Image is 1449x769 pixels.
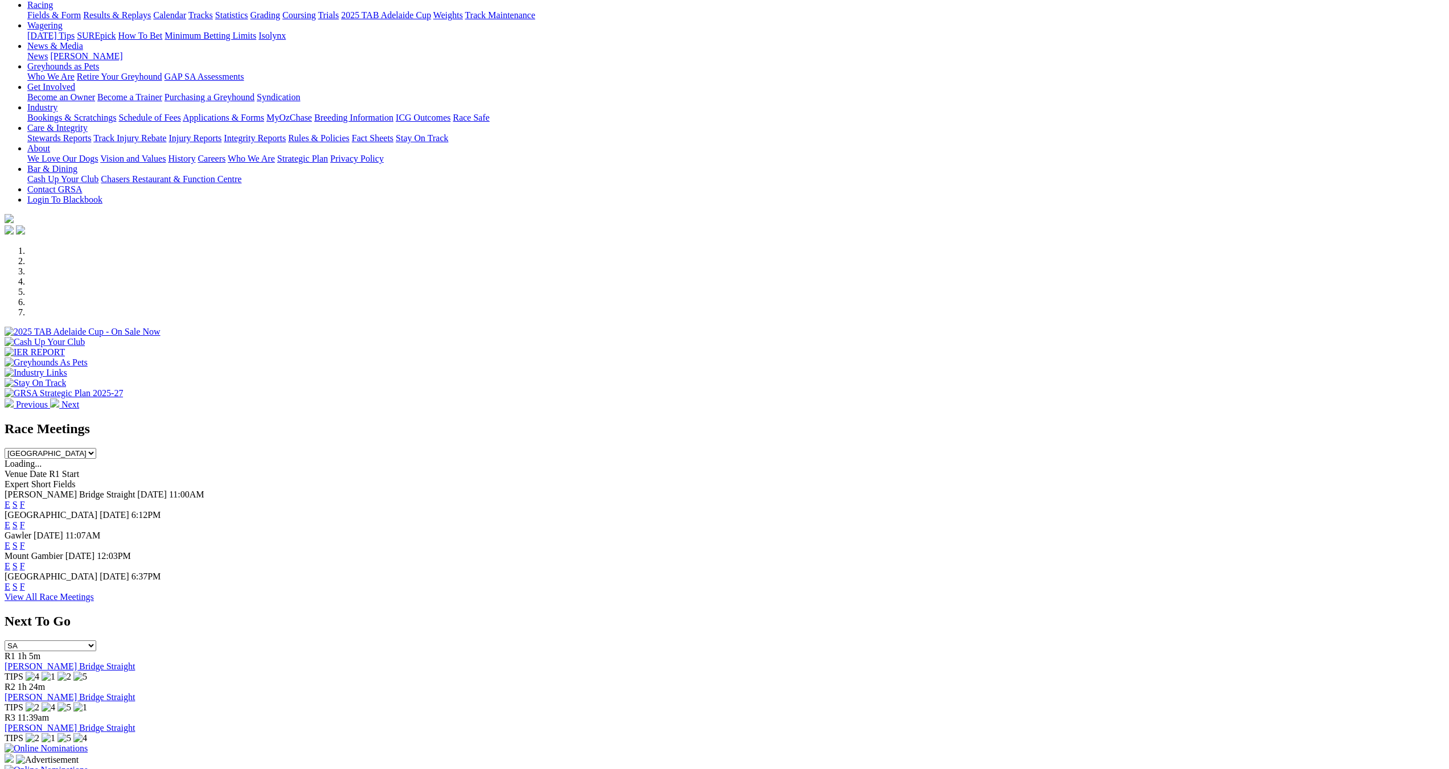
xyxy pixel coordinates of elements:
[27,72,75,81] a: Who We Are
[65,531,101,540] span: 11:07AM
[5,651,15,661] span: R1
[5,337,85,347] img: Cash Up Your Club
[5,327,161,337] img: 2025 TAB Adelaide Cup - On Sale Now
[5,388,123,398] img: GRSA Strategic Plan 2025-27
[5,500,10,509] a: E
[27,31,75,40] a: [DATE] Tips
[341,10,431,20] a: 2025 TAB Adelaide Cup
[132,571,161,581] span: 6:37PM
[16,755,79,765] img: Advertisement
[42,672,55,682] img: 1
[258,31,286,40] a: Isolynx
[13,541,18,550] a: S
[137,490,167,499] span: [DATE]
[73,702,87,713] img: 1
[50,398,59,408] img: chevron-right-pager-white.svg
[27,31,1444,41] div: Wagering
[118,113,180,122] a: Schedule of Fees
[49,469,79,479] span: R1 Start
[13,520,18,530] a: S
[5,561,10,571] a: E
[18,713,49,722] span: 11:39am
[215,10,248,20] a: Statistics
[288,133,350,143] a: Rules & Policies
[61,400,79,409] span: Next
[27,92,95,102] a: Become an Owner
[396,113,450,122] a: ICG Outcomes
[65,551,95,561] span: [DATE]
[5,713,15,722] span: R3
[168,154,195,163] a: History
[5,702,23,712] span: TIPS
[5,743,88,754] img: Online Nominations
[228,154,275,163] a: Who We Are
[27,184,82,194] a: Contact GRSA
[5,469,27,479] span: Venue
[77,31,116,40] a: SUREpick
[5,479,29,489] span: Expert
[27,41,83,51] a: News & Media
[27,174,98,184] a: Cash Up Your Club
[58,672,71,682] img: 2
[5,459,42,468] span: Loading...
[93,133,166,143] a: Track Injury Rebate
[5,541,10,550] a: E
[97,551,131,561] span: 12:03PM
[5,510,97,520] span: [GEOGRAPHIC_DATA]
[5,682,15,692] span: R2
[27,143,50,153] a: About
[13,582,18,591] a: S
[42,733,55,743] img: 1
[453,113,489,122] a: Race Safe
[5,551,63,561] span: Mount Gambier
[314,113,393,122] a: Breeding Information
[27,10,81,20] a: Fields & Form
[77,72,162,81] a: Retire Your Greyhound
[73,733,87,743] img: 4
[5,672,23,681] span: TIPS
[132,510,161,520] span: 6:12PM
[169,490,204,499] span: 11:00AM
[27,92,1444,102] div: Get Involved
[27,154,1444,164] div: About
[465,10,535,20] a: Track Maintenance
[27,102,58,112] a: Industry
[27,51,1444,61] div: News & Media
[83,10,151,20] a: Results & Replays
[5,733,23,743] span: TIPS
[27,154,98,163] a: We Love Our Dogs
[183,113,264,122] a: Applications & Forms
[5,357,88,368] img: Greyhounds As Pets
[58,702,71,713] img: 5
[318,10,339,20] a: Trials
[26,672,39,682] img: 4
[53,479,75,489] span: Fields
[169,133,221,143] a: Injury Reports
[100,154,166,163] a: Vision and Values
[165,31,256,40] a: Minimum Betting Limits
[5,571,97,581] span: [GEOGRAPHIC_DATA]
[5,421,1444,437] h2: Race Meetings
[118,31,163,40] a: How To Bet
[50,400,79,409] a: Next
[5,214,14,223] img: logo-grsa-white.png
[282,10,316,20] a: Coursing
[13,500,18,509] a: S
[5,378,66,388] img: Stay On Track
[13,561,18,571] a: S
[5,582,10,591] a: E
[27,113,1444,123] div: Industry
[165,92,255,102] a: Purchasing a Greyhound
[5,723,135,733] a: [PERSON_NAME] Bridge Straight
[153,10,186,20] a: Calendar
[20,520,25,530] a: F
[5,614,1444,629] h2: Next To Go
[18,682,45,692] span: 1h 24m
[30,469,47,479] span: Date
[5,225,14,235] img: facebook.svg
[330,154,384,163] a: Privacy Policy
[257,92,300,102] a: Syndication
[26,733,39,743] img: 2
[20,541,25,550] a: F
[27,164,77,174] a: Bar & Dining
